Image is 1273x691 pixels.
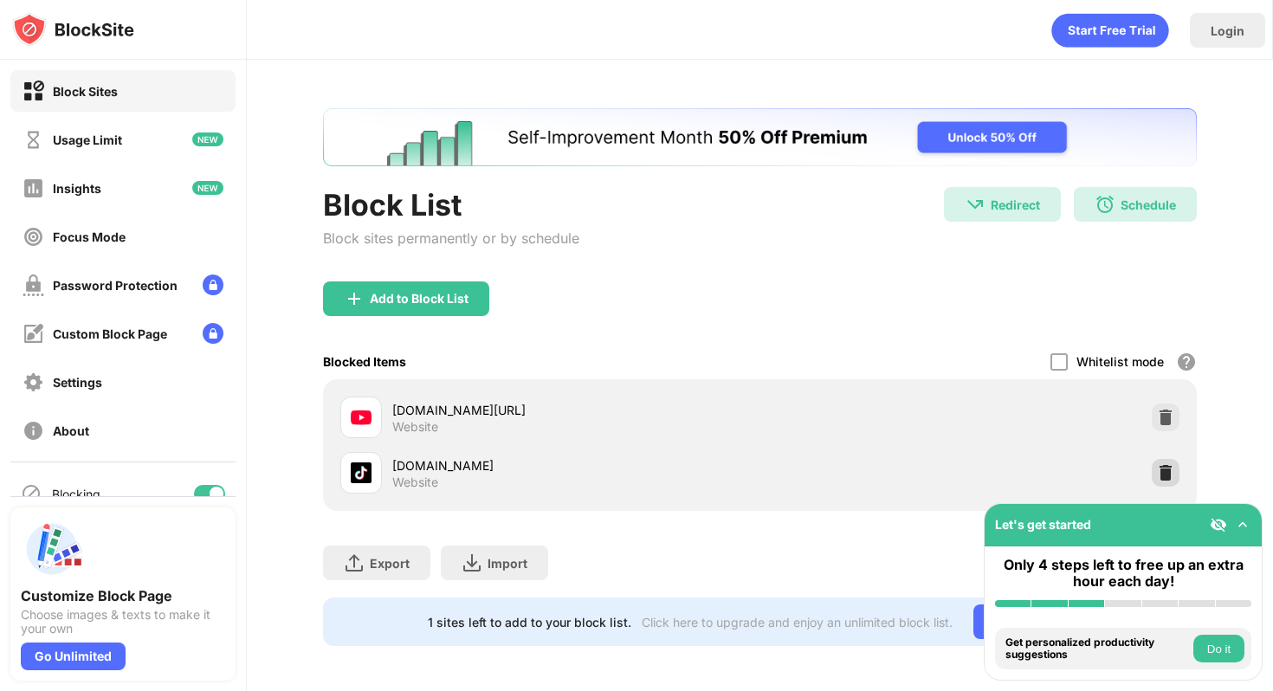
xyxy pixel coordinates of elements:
[53,229,126,244] div: Focus Mode
[21,483,42,504] img: blocking-icon.svg
[995,517,1091,532] div: Let's get started
[203,323,223,344] img: lock-menu.svg
[192,132,223,146] img: new-icon.svg
[995,557,1251,590] div: Only 4 steps left to free up an extra hour each day!
[428,615,631,630] div: 1 sites left to add to your block list.
[23,178,44,199] img: insights-off.svg
[351,407,372,428] img: favicons
[23,274,44,296] img: password-protection-off.svg
[392,475,438,490] div: Website
[21,518,83,580] img: push-custom-page.svg
[23,81,44,102] img: block-on.svg
[392,419,438,435] div: Website
[21,587,225,604] div: Customize Block Page
[12,12,134,47] img: logo-blocksite.svg
[1211,23,1244,38] div: Login
[323,187,579,223] div: Block List
[23,226,44,248] img: focus-off.svg
[203,274,223,295] img: lock-menu.svg
[52,487,100,501] div: Blocking
[1051,13,1169,48] div: animation
[192,181,223,195] img: new-icon.svg
[392,456,759,475] div: [DOMAIN_NAME]
[23,323,44,345] img: customize-block-page-off.svg
[1210,516,1227,533] img: eye-not-visible.svg
[53,375,102,390] div: Settings
[488,556,527,571] div: Import
[53,181,101,196] div: Insights
[351,462,372,483] img: favicons
[23,420,44,442] img: about-off.svg
[323,354,406,369] div: Blocked Items
[23,371,44,393] img: settings-off.svg
[53,326,167,341] div: Custom Block Page
[1234,516,1251,533] img: omni-setup-toggle.svg
[323,108,1197,166] iframe: Banner
[392,401,759,419] div: [DOMAIN_NAME][URL]
[991,197,1040,212] div: Redirect
[53,423,89,438] div: About
[323,229,579,247] div: Block sites permanently or by schedule
[1076,354,1164,369] div: Whitelist mode
[53,132,122,147] div: Usage Limit
[642,615,953,630] div: Click here to upgrade and enjoy an unlimited block list.
[370,556,410,571] div: Export
[53,278,178,293] div: Password Protection
[1005,636,1189,662] div: Get personalized productivity suggestions
[53,84,118,99] div: Block Sites
[973,604,1092,639] div: Go Unlimited
[1121,197,1176,212] div: Schedule
[21,643,126,670] div: Go Unlimited
[370,292,468,306] div: Add to Block List
[1193,635,1244,662] button: Do it
[21,608,225,636] div: Choose images & texts to make it your own
[23,129,44,151] img: time-usage-off.svg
